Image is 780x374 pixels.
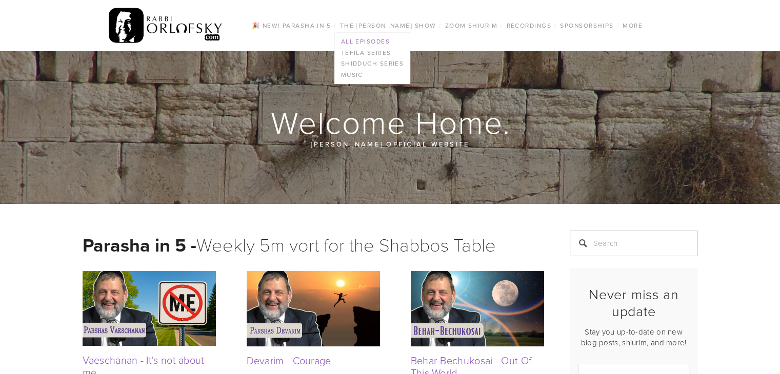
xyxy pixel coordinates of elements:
a: Shidduch Series [335,58,410,69]
h1: Weekly 5m vort for the Shabbos Table [83,231,544,259]
a: 🎉 NEW! Parasha in 5 [249,19,334,32]
img: RabbiOrlofsky.com [109,6,223,46]
a: The [PERSON_NAME] Show [337,19,439,32]
a: Recordings [503,19,554,32]
img: Devarim - Courage [247,271,380,346]
span: / [554,21,557,30]
a: More [619,19,646,32]
input: Search [570,231,698,256]
a: Music [335,69,410,80]
a: Devarim - Courage [247,353,331,367]
a: Zoom Shiurim [442,19,501,32]
p: Stay you up-to-date on new blog posts, shiurim, and more! [578,326,689,348]
span: / [334,21,336,30]
a: Tefila series [335,47,410,58]
p: [PERSON_NAME] official website [144,138,636,150]
img: Vaeschanan - It's not about me [83,271,216,346]
h2: Never miss an update [578,286,689,319]
img: Behar-Bechukosai - Out Of This World [411,271,544,346]
span: / [501,21,503,30]
span: / [439,21,442,30]
h1: Welcome Home. [83,106,699,138]
strong: Parasha in 5 - [83,232,196,258]
a: Sponsorships [557,19,616,32]
a: All Episodes [335,36,410,47]
span: / [617,21,619,30]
